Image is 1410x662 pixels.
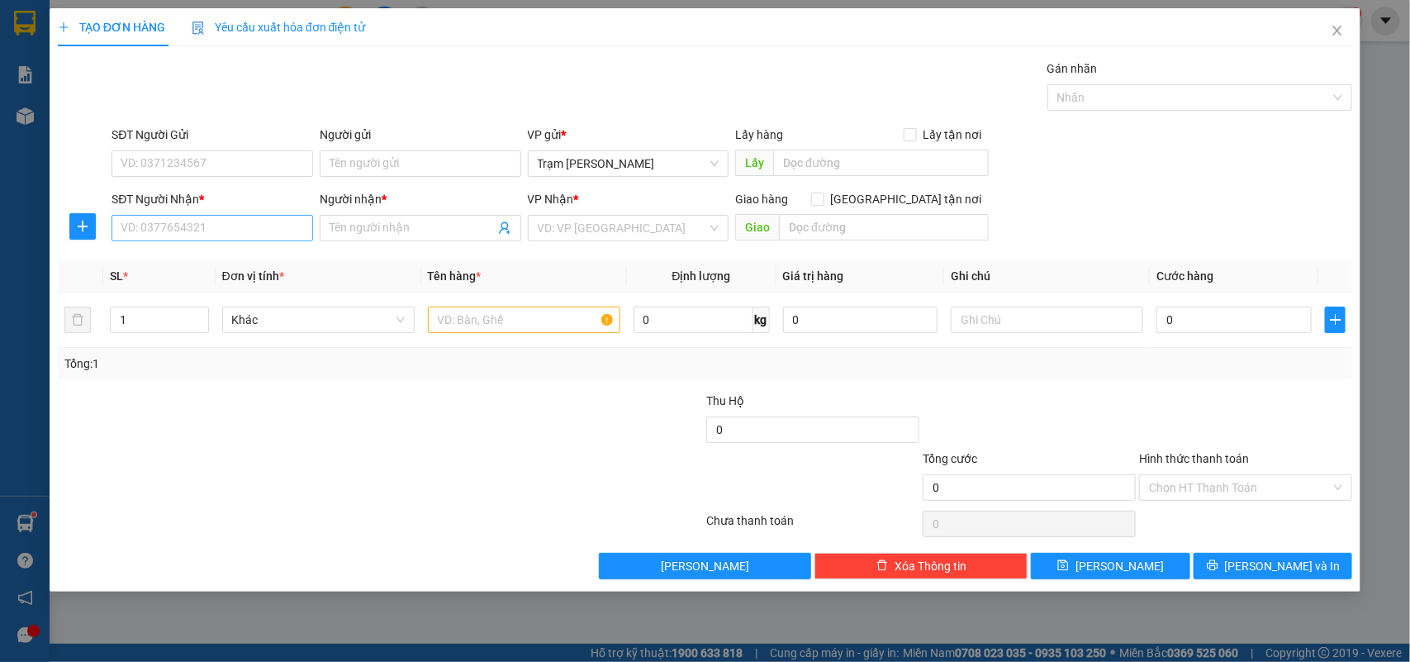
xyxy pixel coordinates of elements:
div: SĐT Người Nhận [112,190,313,208]
button: deleteXóa Thông tin [814,553,1028,579]
span: Lấy hàng [735,128,783,141]
span: Tổng cước [923,452,977,465]
div: Chưa thanh toán [705,512,922,541]
input: Dọc đường [773,150,989,176]
input: Ghi Chú [951,307,1143,333]
button: plus [69,213,96,240]
span: plus [58,21,69,33]
span: plus [70,220,95,233]
span: Thu Hộ [706,394,744,407]
span: [GEOGRAPHIC_DATA] tận nơi [824,190,989,208]
li: Hotline: 02839552959 [154,61,691,82]
span: delete [876,560,888,573]
span: Giao [735,214,779,241]
img: icon [192,21,205,35]
label: Hình thức thanh toán [1139,452,1249,465]
span: [PERSON_NAME] [1075,557,1164,575]
div: Người nhận [320,190,521,208]
span: Xóa Thông tin [895,557,966,575]
div: Tổng: 1 [64,355,545,373]
div: Người gửi [320,126,521,144]
span: Đơn vị tính [222,269,284,283]
input: 0 [783,307,938,333]
span: kg [753,307,770,333]
button: plus [1325,307,1346,333]
img: logo.jpg [21,21,103,103]
input: Dọc đường [779,214,989,241]
button: delete [64,307,91,333]
span: Yêu cầu xuất hóa đơn điện tử [192,21,366,34]
div: VP gửi [528,126,729,144]
b: GỬI : Trạm [PERSON_NAME] [21,120,311,147]
span: save [1057,560,1069,573]
span: Khác [232,307,405,332]
th: Ghi chú [944,260,1150,293]
span: close [1331,24,1344,37]
span: Lấy [735,150,773,176]
button: printer[PERSON_NAME] và In [1194,553,1352,579]
span: Tên hàng [428,269,482,283]
button: save[PERSON_NAME] [1031,553,1189,579]
span: SL [110,269,123,283]
span: Cước hàng [1156,269,1213,283]
span: Trạm Tắc Vân [538,151,719,176]
label: Gán nhãn [1047,62,1098,75]
span: TẠO ĐƠN HÀNG [58,21,165,34]
span: [PERSON_NAME] [661,557,749,575]
span: plus [1326,313,1345,326]
button: Close [1314,8,1360,55]
li: 26 Phó Cơ Điều, Phường 12 [154,40,691,61]
button: [PERSON_NAME] [599,553,812,579]
span: Định lượng [672,269,731,283]
span: VP Nhận [528,193,574,206]
span: Giao hàng [735,193,788,206]
span: user-add [498,221,511,235]
span: Giá trị hàng [783,269,844,283]
input: VD: Bàn, Ghế [428,307,620,333]
span: Lấy tận nơi [917,126,989,144]
span: printer [1207,560,1218,573]
span: [PERSON_NAME] và In [1225,557,1341,575]
div: SĐT Người Gửi [112,126,313,144]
